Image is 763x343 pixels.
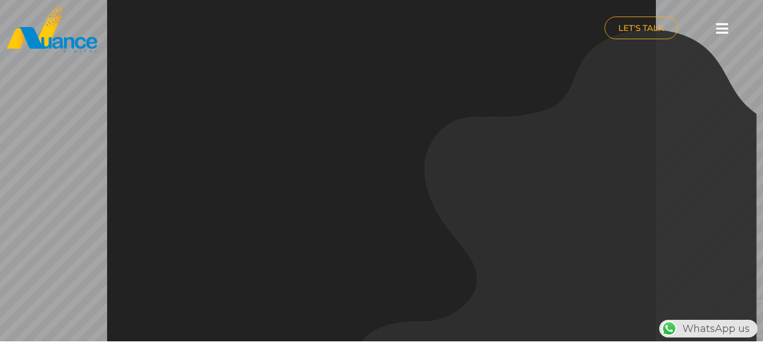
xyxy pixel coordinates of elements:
img: nuance-qatar_logo [6,6,98,54]
a: LET'S TALK [605,17,678,39]
a: WhatsAppWhatsApp us [659,323,757,335]
img: WhatsApp [660,320,678,337]
a: nuance-qatar_logo [6,6,376,54]
span: LET'S TALK [618,24,664,32]
div: WhatsApp us [659,320,757,337]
